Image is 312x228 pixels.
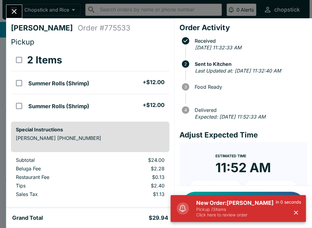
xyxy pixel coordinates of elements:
[11,23,78,33] h4: [PERSON_NAME]
[16,135,165,141] p: [PERSON_NAME] [PHONE_NUMBER]
[184,62,187,66] text: 2
[16,126,165,133] h6: Special Instructions
[16,191,95,197] p: Sales Tax
[27,54,62,66] h3: 2 Items
[149,214,168,222] h5: $29.94
[16,174,95,180] p: Restaurant Fee
[196,207,276,212] p: Pickup / 3 items
[16,183,95,189] p: Tips
[16,166,95,172] p: Beluga Fee
[11,49,169,117] table: orders table
[105,174,165,180] p: $0.13
[105,191,165,197] p: $1.13
[192,107,307,113] span: Delivered
[195,114,265,120] em: Expected: [DATE] 11:52:33 AM
[105,166,165,172] p: $2.28
[28,103,89,110] h5: Summer Rolls (Shrimp)
[215,154,246,158] span: Estimated Time
[189,180,242,196] button: + 10
[195,68,281,74] em: Last Updated at: [DATE] 11:32:40 AM
[192,38,307,44] span: Received
[192,84,307,90] span: Food Ready
[143,102,165,109] h5: + $12.00
[105,183,165,189] p: $2.40
[28,80,89,87] h5: Summer Rolls (Shrimp)
[12,214,43,222] h5: Grand Total
[16,157,95,163] p: Subtotal
[276,199,301,205] p: in 0 seconds
[192,61,307,67] span: Sent to Kitchen
[11,157,169,200] table: orders table
[196,199,276,207] h5: New Order: [PERSON_NAME]
[105,157,165,163] p: $24.00
[244,180,297,196] button: + 20
[143,79,165,86] h5: + $12.00
[195,45,241,51] em: [DATE] 11:32:33 AM
[184,108,187,112] text: 4
[11,37,34,46] span: Pickup
[215,160,271,176] time: 11:52 AM
[6,5,22,18] button: Close
[78,23,130,33] h4: Order # 775533
[181,192,306,222] button: Notify Customer Food is Ready
[179,23,307,32] h4: Order Activity
[179,130,307,140] h4: Adjust Expected Time
[184,84,187,89] text: 3
[196,212,276,218] p: Click here to review order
